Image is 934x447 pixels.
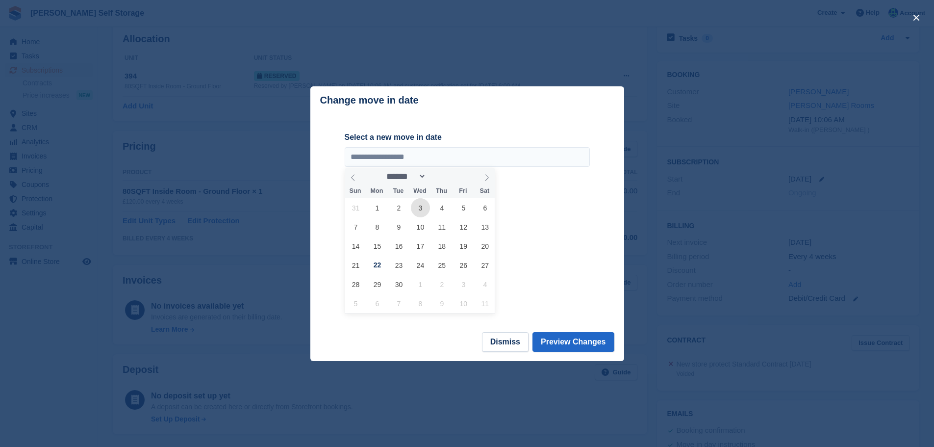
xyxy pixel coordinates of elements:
[432,275,452,294] span: October 2, 2025
[411,275,430,294] span: October 1, 2025
[454,198,473,217] span: September 5, 2025
[411,256,430,275] span: September 24, 2025
[432,237,452,256] span: September 18, 2025
[426,171,457,182] input: Year
[411,294,430,313] span: October 8, 2025
[432,198,452,217] span: September 4, 2025
[387,188,409,194] span: Tue
[366,188,387,194] span: Mon
[476,237,495,256] span: September 20, 2025
[454,256,473,275] span: September 26, 2025
[389,294,408,313] span: October 7, 2025
[411,217,430,237] span: September 10, 2025
[346,198,365,217] span: August 31, 2025
[432,294,452,313] span: October 9, 2025
[368,256,387,275] span: September 22, 2025
[389,198,408,217] span: September 2, 2025
[389,237,408,256] span: September 16, 2025
[432,256,452,275] span: September 25, 2025
[454,294,473,313] span: October 10, 2025
[389,275,408,294] span: September 30, 2025
[368,217,387,237] span: September 8, 2025
[430,188,452,194] span: Thu
[454,237,473,256] span: September 19, 2025
[476,256,495,275] span: September 27, 2025
[411,237,430,256] span: September 17, 2025
[320,95,419,106] p: Change move in date
[346,237,365,256] span: September 14, 2025
[346,294,365,313] span: October 5, 2025
[532,332,614,352] button: Preview Changes
[909,10,924,26] button: close
[454,217,473,237] span: September 12, 2025
[454,275,473,294] span: October 3, 2025
[409,188,430,194] span: Wed
[482,332,529,352] button: Dismiss
[476,217,495,237] span: September 13, 2025
[432,217,452,237] span: September 11, 2025
[383,171,426,182] select: Month
[411,198,430,217] span: September 3, 2025
[368,275,387,294] span: September 29, 2025
[346,275,365,294] span: September 28, 2025
[389,256,408,275] span: September 23, 2025
[345,188,366,194] span: Sun
[389,217,408,237] span: September 9, 2025
[346,217,365,237] span: September 7, 2025
[476,198,495,217] span: September 6, 2025
[476,275,495,294] span: October 4, 2025
[452,188,474,194] span: Fri
[368,237,387,256] span: September 15, 2025
[346,256,365,275] span: September 21, 2025
[368,198,387,217] span: September 1, 2025
[345,131,590,143] label: Select a new move in date
[368,294,387,313] span: October 6, 2025
[474,188,495,194] span: Sat
[476,294,495,313] span: October 11, 2025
